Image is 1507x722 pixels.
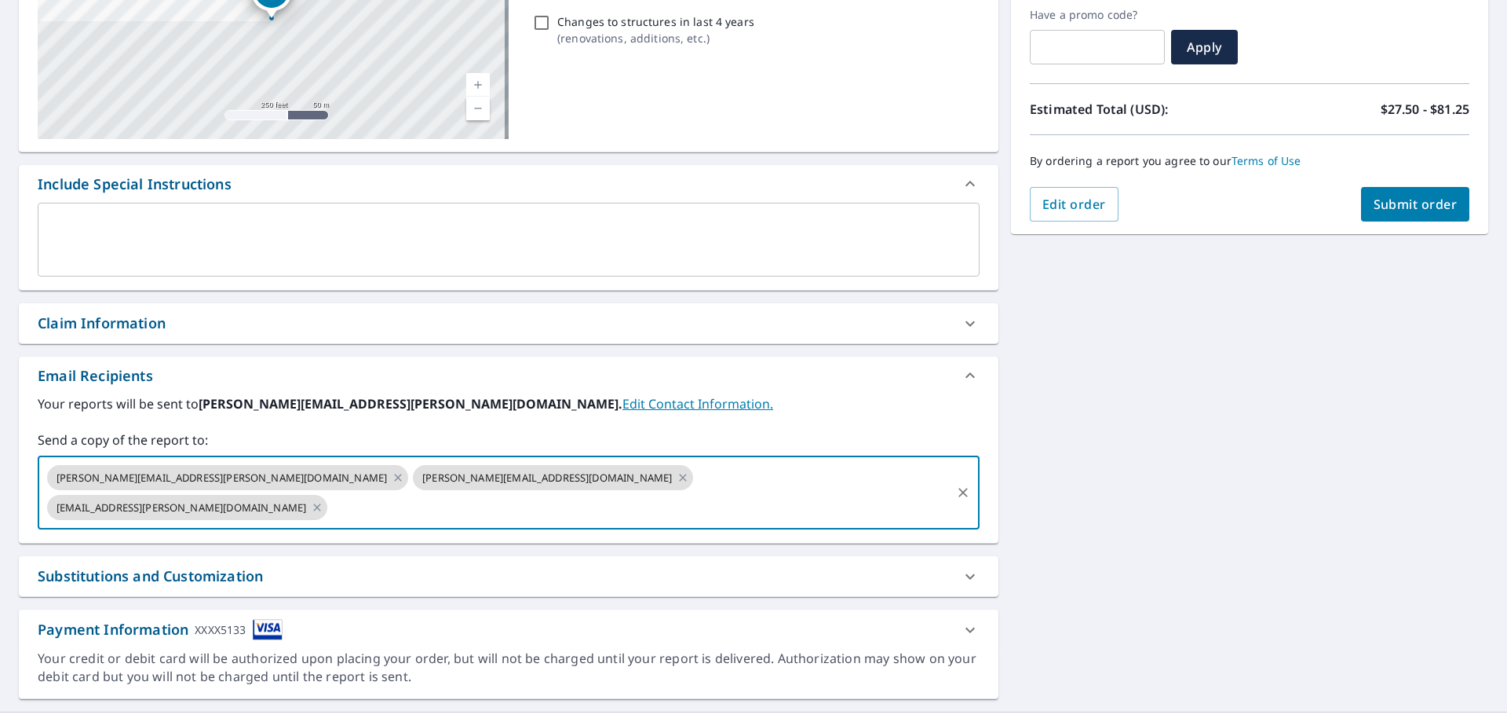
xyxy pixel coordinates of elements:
[1232,153,1301,168] a: Terms of Use
[47,471,396,486] span: [PERSON_NAME][EMAIL_ADDRESS][PERSON_NAME][DOMAIN_NAME]
[38,365,153,387] div: Email Recipients
[38,619,283,640] div: Payment Information
[19,165,998,203] div: Include Special Instructions
[47,500,316,515] span: [EMAIL_ADDRESS][PERSON_NAME][DOMAIN_NAME]
[19,556,998,596] div: Substitutions and Customization
[557,13,754,30] p: Changes to structures in last 4 years
[253,619,283,640] img: cardImage
[466,73,490,97] a: Current Level 17, Zoom In
[466,97,490,120] a: Current Level 17, Zoom Out
[413,471,681,486] span: [PERSON_NAME][EMAIL_ADDRESS][DOMAIN_NAME]
[195,619,246,640] div: XXXX5133
[47,465,408,490] div: [PERSON_NAME][EMAIL_ADDRESS][PERSON_NAME][DOMAIN_NAME]
[199,395,622,412] b: [PERSON_NAME][EMAIL_ADDRESS][PERSON_NAME][DOMAIN_NAME].
[1030,154,1469,168] p: By ordering a report you agree to our
[952,482,974,504] button: Clear
[1374,196,1458,213] span: Submit order
[38,174,232,195] div: Include Special Instructions
[38,650,980,686] div: Your credit or debit card will be authorized upon placing your order, but will not be charged unt...
[1361,187,1470,222] button: Submit order
[1030,8,1165,22] label: Have a promo code?
[413,465,693,490] div: [PERSON_NAME][EMAIL_ADDRESS][DOMAIN_NAME]
[1042,196,1106,213] span: Edit order
[38,313,166,334] div: Claim Information
[1030,187,1118,222] button: Edit order
[1171,30,1238,64] button: Apply
[19,357,998,394] div: Email Recipients
[38,394,980,413] label: Your reports will be sent to
[1030,100,1250,119] p: Estimated Total (USD):
[19,610,998,650] div: Payment InformationXXXX5133cardImage
[19,303,998,343] div: Claim Information
[1381,100,1469,119] p: $27.50 - $81.25
[38,566,263,587] div: Substitutions and Customization
[622,395,773,412] a: EditContactInfo
[38,431,980,449] label: Send a copy of the report to:
[47,495,327,520] div: [EMAIL_ADDRESS][PERSON_NAME][DOMAIN_NAME]
[557,30,754,46] p: ( renovations, additions, etc. )
[1184,38,1225,56] span: Apply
